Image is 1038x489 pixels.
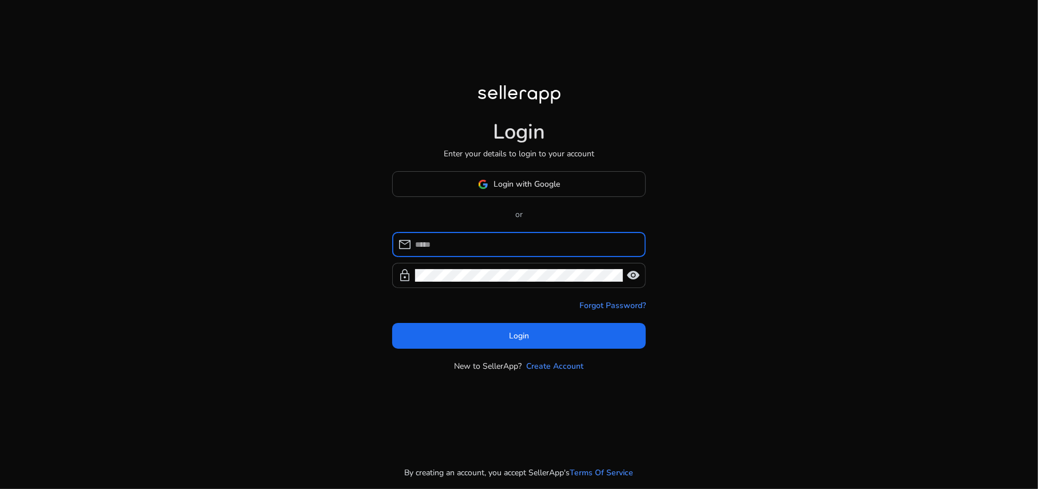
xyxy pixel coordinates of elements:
[570,467,634,479] a: Terms Of Service
[392,171,646,197] button: Login with Google
[579,299,646,311] a: Forgot Password?
[444,148,594,160] p: Enter your details to login to your account
[527,360,584,372] a: Create Account
[392,208,646,220] p: or
[398,238,412,251] span: mail
[626,269,640,282] span: visibility
[398,269,412,282] span: lock
[493,120,545,144] h1: Login
[478,179,488,190] img: google-logo.svg
[455,360,522,372] p: New to SellerApp?
[392,323,646,349] button: Login
[509,330,529,342] span: Login
[494,178,561,190] span: Login with Google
